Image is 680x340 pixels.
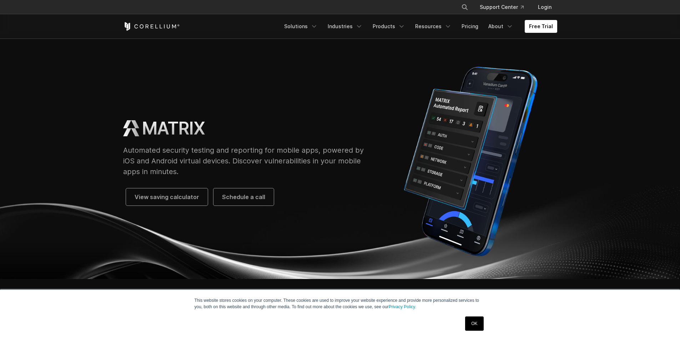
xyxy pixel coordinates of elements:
a: About [484,20,518,33]
a: Login [532,1,557,14]
a: Resources [411,20,456,33]
a: View saving calculator [126,188,208,205]
span: View saving calculator [135,193,199,201]
a: Solutions [280,20,322,33]
p: This website stores cookies on your computer. These cookies are used to improve your website expe... [195,297,486,310]
a: Industries [323,20,367,33]
div: Navigation Menu [280,20,557,33]
h1: MATRIX [142,118,205,139]
a: Free Trial [525,20,557,33]
a: Corellium Home [123,22,180,31]
a: Support Center [474,1,529,14]
div: Navigation Menu [453,1,557,14]
span: Schedule a call [222,193,265,201]
a: OK [465,316,483,331]
a: Pricing [457,20,483,33]
p: Automated security testing and reporting for mobile apps, powered by iOS and Android virtual devi... [123,145,371,177]
img: MATRIX Logo [123,120,139,136]
button: Search [458,1,471,14]
a: Products [368,20,409,33]
a: Schedule a call [213,188,274,205]
a: Privacy Policy. [389,304,416,309]
img: Corellium MATRIX automated report on iPhone showing app vulnerability test results across securit... [384,61,557,262]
